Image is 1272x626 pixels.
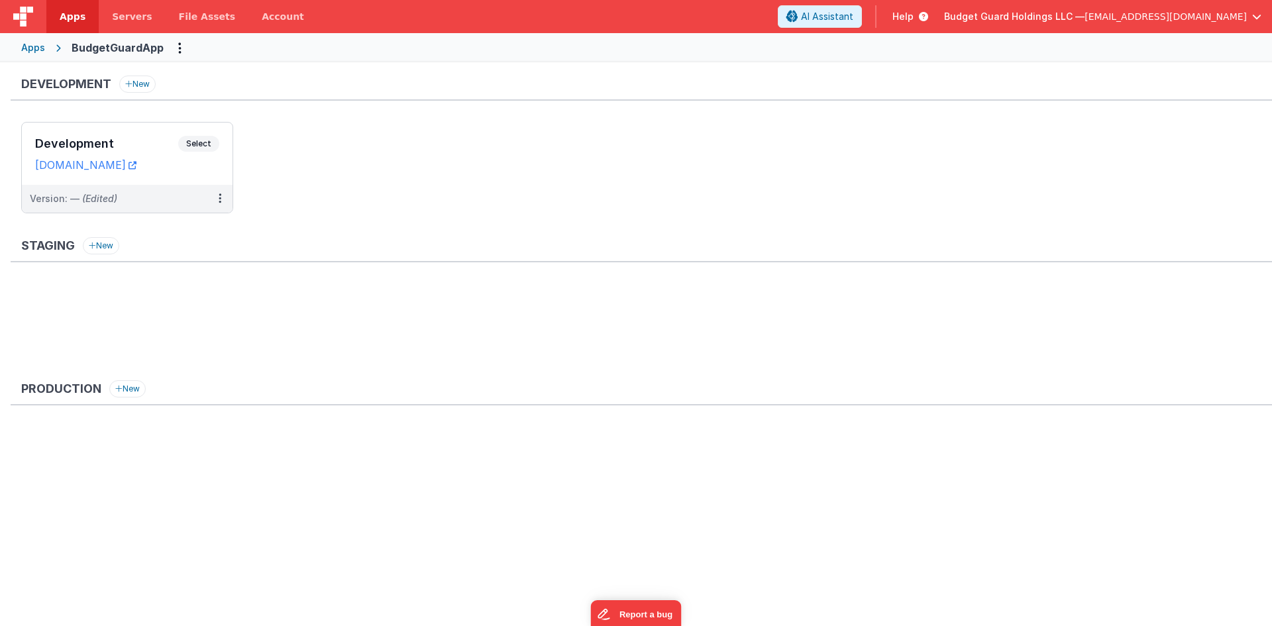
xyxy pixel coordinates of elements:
button: Options [169,37,190,58]
span: [EMAIL_ADDRESS][DOMAIN_NAME] [1085,10,1247,23]
h3: Development [35,137,178,150]
span: File Assets [179,10,236,23]
button: Budget Guard Holdings LLC — [EMAIL_ADDRESS][DOMAIN_NAME] [944,10,1261,23]
button: New [83,237,119,254]
span: Help [892,10,914,23]
button: New [119,76,156,93]
a: [DOMAIN_NAME] [35,158,136,172]
div: Version: — [30,192,117,205]
h3: Production [21,382,101,395]
h3: Staging [21,239,75,252]
span: Budget Guard Holdings LLC — [944,10,1085,23]
span: (Edited) [82,193,117,204]
button: AI Assistant [778,5,862,28]
h3: Development [21,78,111,91]
span: Select [178,136,219,152]
div: Apps [21,41,45,54]
span: Apps [60,10,85,23]
div: BudgetGuardApp [72,40,164,56]
button: New [109,380,146,397]
span: AI Assistant [801,10,853,23]
span: Servers [112,10,152,23]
